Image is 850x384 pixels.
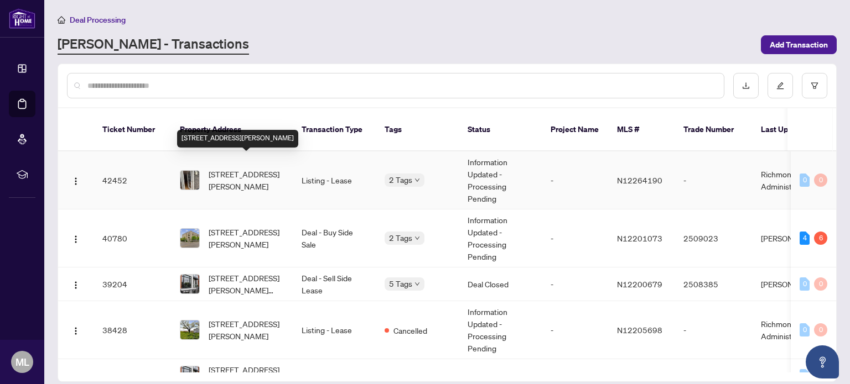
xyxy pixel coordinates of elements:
button: Logo [67,275,85,293]
td: 40780 [94,209,171,267]
td: - [675,151,752,209]
td: 2508385 [675,267,752,301]
button: Logo [67,171,85,189]
td: - [542,267,608,301]
div: 0 [800,277,810,291]
button: Open asap [806,345,839,378]
td: Listing - Lease [293,301,376,359]
td: Deal - Sell Side Lease [293,267,376,301]
button: filter [802,73,827,98]
td: - [675,301,752,359]
td: - [542,301,608,359]
th: Ticket Number [94,108,171,151]
td: [PERSON_NAME] [752,267,835,301]
td: Information Updated - Processing Pending [459,151,542,209]
td: Information Updated - Processing Pending [459,209,542,267]
td: 2509023 [675,209,752,267]
td: 42452 [94,151,171,209]
img: Logo [71,177,80,186]
span: [STREET_ADDRESS][PERSON_NAME] [209,168,284,192]
div: 0 [800,173,810,187]
img: logo [9,8,35,29]
img: Logo [71,327,80,335]
td: Information Updated - Processing Pending [459,301,542,359]
div: 0 [814,323,827,336]
span: ML [15,354,29,370]
th: Last Updated By [752,108,835,151]
span: Deal Processing [70,15,126,25]
div: [STREET_ADDRESS][PERSON_NAME] [177,130,298,148]
span: 5 Tags [389,277,412,290]
span: 2 Tags [389,173,412,186]
span: down [414,177,420,183]
span: N12264190 [617,175,662,185]
th: Property Address [171,108,293,151]
span: [STREET_ADDRESS][PERSON_NAME] [209,226,284,250]
th: Trade Number [675,108,752,151]
td: Deal - Buy Side Sale [293,209,376,267]
button: Logo [67,321,85,339]
span: N12205698 [617,325,662,335]
span: download [742,82,750,90]
span: edit [776,82,784,90]
td: [PERSON_NAME] [752,209,835,267]
div: 0 [814,277,827,291]
img: thumbnail-img [180,171,199,190]
td: - [542,151,608,209]
a: [PERSON_NAME] - Transactions [58,35,249,55]
span: home [58,16,65,24]
button: edit [768,73,793,98]
img: Logo [71,281,80,290]
th: Project Name [542,108,608,151]
img: Logo [71,235,80,244]
span: N12200679 [617,279,662,289]
img: thumbnail-img [180,320,199,339]
span: N12200679 [617,371,662,381]
th: MLS # [608,108,675,151]
span: Add Transaction [770,36,828,54]
th: Status [459,108,542,151]
td: Richmond Hill Administrator [752,151,835,209]
button: Add Transaction [761,35,837,54]
span: 2 Tags [389,232,412,244]
span: down [414,281,420,287]
span: Approved [393,370,428,382]
img: thumbnail-img [180,275,199,293]
div: 0 [800,323,810,336]
th: Transaction Type [293,108,376,151]
td: Listing - Lease [293,151,376,209]
span: [STREET_ADDRESS][PERSON_NAME] [209,318,284,342]
div: 0 [800,369,810,382]
span: filter [811,82,818,90]
span: down [414,235,420,241]
button: download [733,73,759,98]
span: N12201073 [617,233,662,243]
div: 0 [814,173,827,187]
div: 4 [800,232,810,245]
span: Cancelled [393,324,427,336]
td: 38428 [94,301,171,359]
td: Richmond Hill Administrator [752,301,835,359]
td: 39204 [94,267,171,301]
span: [STREET_ADDRESS][PERSON_NAME][PERSON_NAME] [209,272,284,296]
th: Tags [376,108,459,151]
div: 6 [814,232,827,245]
td: Deal Closed [459,267,542,301]
img: thumbnail-img [180,229,199,248]
td: - [542,209,608,267]
button: Logo [67,229,85,247]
